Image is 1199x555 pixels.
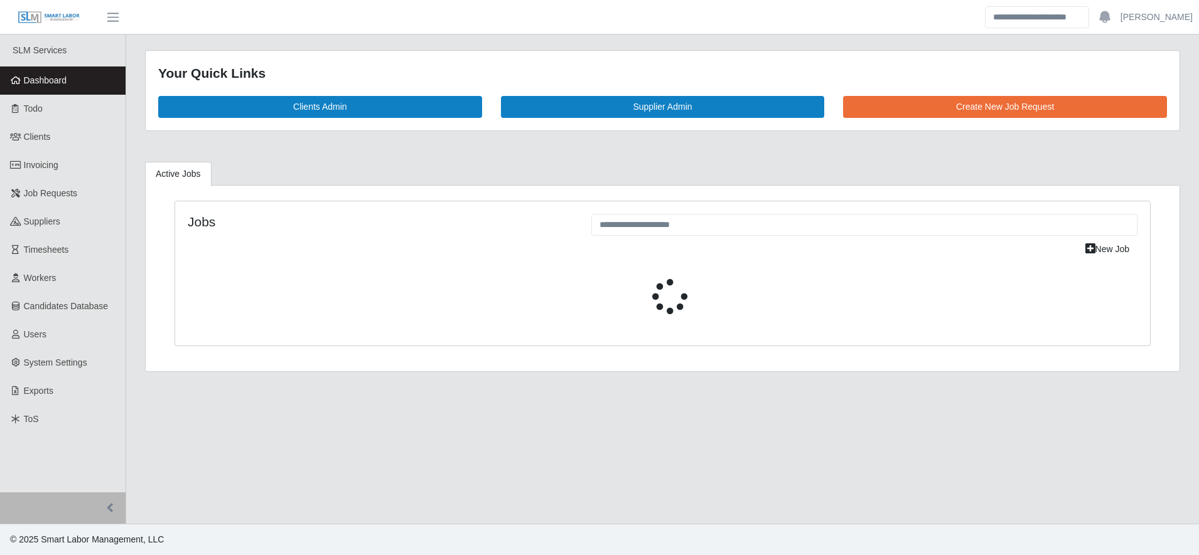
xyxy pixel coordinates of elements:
a: New Job [1077,238,1137,260]
span: Dashboard [24,75,67,85]
a: Supplier Admin [501,96,825,118]
span: Clients [24,132,51,142]
span: Job Requests [24,188,78,198]
span: ToS [24,414,39,424]
a: Create New Job Request [843,96,1167,118]
input: Search [985,6,1089,28]
span: Users [24,329,47,339]
span: © 2025 Smart Labor Management, LLC [10,534,164,544]
span: SLM Services [13,45,67,55]
span: Exports [24,386,53,396]
span: Todo [24,103,43,114]
span: Workers [24,273,56,283]
span: Suppliers [24,216,60,226]
span: Invoicing [24,160,58,170]
span: Timesheets [24,245,69,255]
h4: Jobs [188,214,573,230]
span: Candidates Database [24,301,109,311]
a: Clients Admin [158,96,482,118]
a: [PERSON_NAME] [1121,11,1193,24]
img: SLM Logo [18,11,80,24]
div: Your Quick Links [158,63,1167,83]
span: System Settings [24,357,87,367]
a: Active Jobs [145,162,212,186]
